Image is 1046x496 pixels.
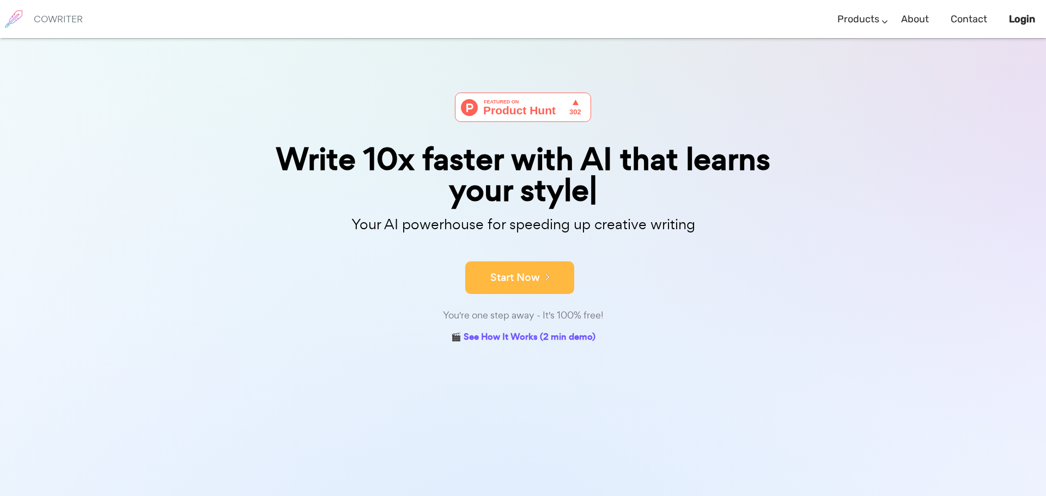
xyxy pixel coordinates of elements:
[451,329,595,346] a: 🎬 See How It Works (2 min demo)
[34,14,83,24] h6: COWRITER
[251,213,795,236] p: Your AI powerhouse for speeding up creative writing
[1009,3,1035,35] a: Login
[465,261,574,294] button: Start Now
[251,308,795,323] div: You're one step away - It's 100% free!
[901,3,929,35] a: About
[455,93,591,122] img: Cowriter - Your AI buddy for speeding up creative writing | Product Hunt
[1009,13,1035,25] b: Login
[951,3,987,35] a: Contact
[837,3,879,35] a: Products
[251,144,795,206] div: Write 10x faster with AI that learns your style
